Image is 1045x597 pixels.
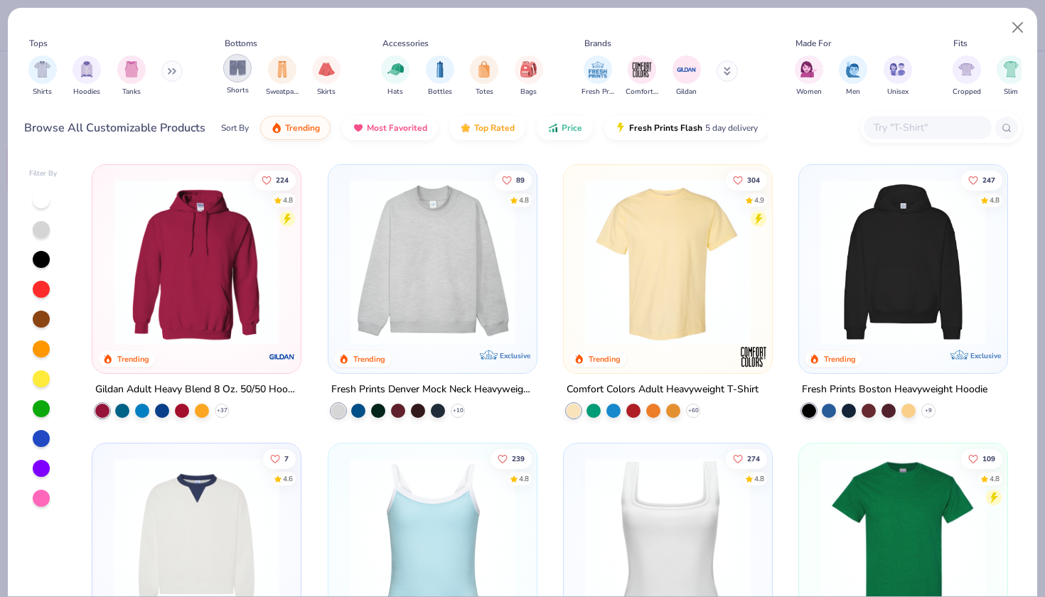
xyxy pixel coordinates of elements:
button: Like [263,449,296,469]
div: filter for Comfort Colors [626,55,658,97]
img: Comfort Colors Image [631,59,653,80]
img: 029b8af0-80e6-406f-9fdc-fdf898547912 [578,179,758,345]
img: Men Image [845,61,861,77]
img: Totes Image [476,61,492,77]
span: 5 day delivery [705,120,758,136]
span: 274 [747,456,760,463]
button: Like [726,170,767,190]
span: Tanks [122,87,141,97]
div: filter for Tanks [117,55,146,97]
span: Trending [285,122,320,134]
div: 4.8 [990,474,1000,485]
span: 109 [982,456,995,463]
div: filter for Skirts [312,55,341,97]
div: 4.8 [754,474,764,485]
div: 4.8 [283,195,293,205]
img: Gildan logo [269,343,297,371]
button: Top Rated [449,116,525,140]
div: Brands [584,37,611,50]
div: filter for Hoodies [73,55,101,97]
img: most_fav.gif [353,122,364,134]
button: filter button [28,55,57,97]
img: Slim Image [1003,61,1019,77]
button: Close [1004,14,1031,41]
img: trending.gif [271,122,282,134]
div: filter for Slim [997,55,1025,97]
img: Hats Image [387,61,404,77]
span: Gildan [676,87,697,97]
button: Like [726,449,767,469]
span: Shorts [227,85,249,96]
div: filter for Shirts [28,55,57,97]
img: 91acfc32-fd48-4d6b-bdad-a4c1a30ac3fc [813,179,993,345]
span: + 37 [217,407,227,415]
div: Made For [795,37,831,50]
img: Shirts Image [34,61,50,77]
span: Bags [520,87,537,97]
div: Gildan Adult Heavy Blend 8 Oz. 50/50 Hooded Sweatshirt [95,381,298,399]
img: Women Image [800,61,817,77]
img: Tanks Image [124,61,139,77]
div: Accessories [382,37,429,50]
button: Like [254,170,296,190]
div: filter for Gildan [672,55,701,97]
img: Cropped Image [958,61,975,77]
button: filter button [73,55,101,97]
div: filter for Bottles [426,55,454,97]
span: Totes [476,87,493,97]
button: filter button [997,55,1025,97]
button: filter button [312,55,341,97]
button: filter button [381,55,409,97]
span: Cropped [953,87,981,97]
button: Like [961,449,1002,469]
button: filter button [626,55,658,97]
span: Skirts [317,87,336,97]
button: filter button [426,55,454,97]
button: filter button [884,55,912,97]
button: filter button [953,55,981,97]
div: 4.8 [518,474,528,485]
button: filter button [515,55,543,97]
img: Bags Image [520,61,536,77]
span: Price [562,122,582,134]
span: Hoodies [73,87,100,97]
span: Unisex [887,87,909,97]
button: filter button [839,55,867,97]
span: Hats [387,87,403,97]
div: Comfort Colors Adult Heavyweight T-Shirt [567,381,759,399]
button: filter button [582,55,614,97]
img: 01756b78-01f6-4cc6-8d8a-3c30c1a0c8ac [107,179,286,345]
button: filter button [672,55,701,97]
div: filter for Men [839,55,867,97]
span: 224 [276,176,289,183]
div: Filter By [29,168,58,179]
img: f5d85501-0dbb-4ee4-b115-c08fa3845d83 [343,179,522,345]
span: Bottles [428,87,452,97]
span: + 60 [687,407,698,415]
span: Comfort Colors [626,87,658,97]
span: Men [846,87,860,97]
span: + 9 [925,407,932,415]
img: Gildan Image [676,59,697,80]
div: Fresh Prints Boston Heavyweight Hoodie [802,381,987,399]
div: Fits [953,37,968,50]
img: Hoodies Image [79,61,95,77]
button: filter button [117,55,146,97]
span: Shirts [33,87,52,97]
div: 4.9 [754,195,764,205]
img: flash.gif [615,122,626,134]
button: Most Favorited [342,116,438,140]
button: Like [494,170,531,190]
img: Shorts Image [230,60,246,76]
span: Top Rated [474,122,515,134]
span: Most Favorited [367,122,427,134]
img: Skirts Image [318,61,335,77]
button: Fresh Prints Flash5 day delivery [604,116,768,140]
button: filter button [223,55,252,97]
span: Exclusive [500,351,530,360]
span: 247 [982,176,995,183]
div: Sort By [221,122,249,134]
div: filter for Women [795,55,823,97]
div: 4.6 [283,474,293,485]
button: Price [537,116,593,140]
